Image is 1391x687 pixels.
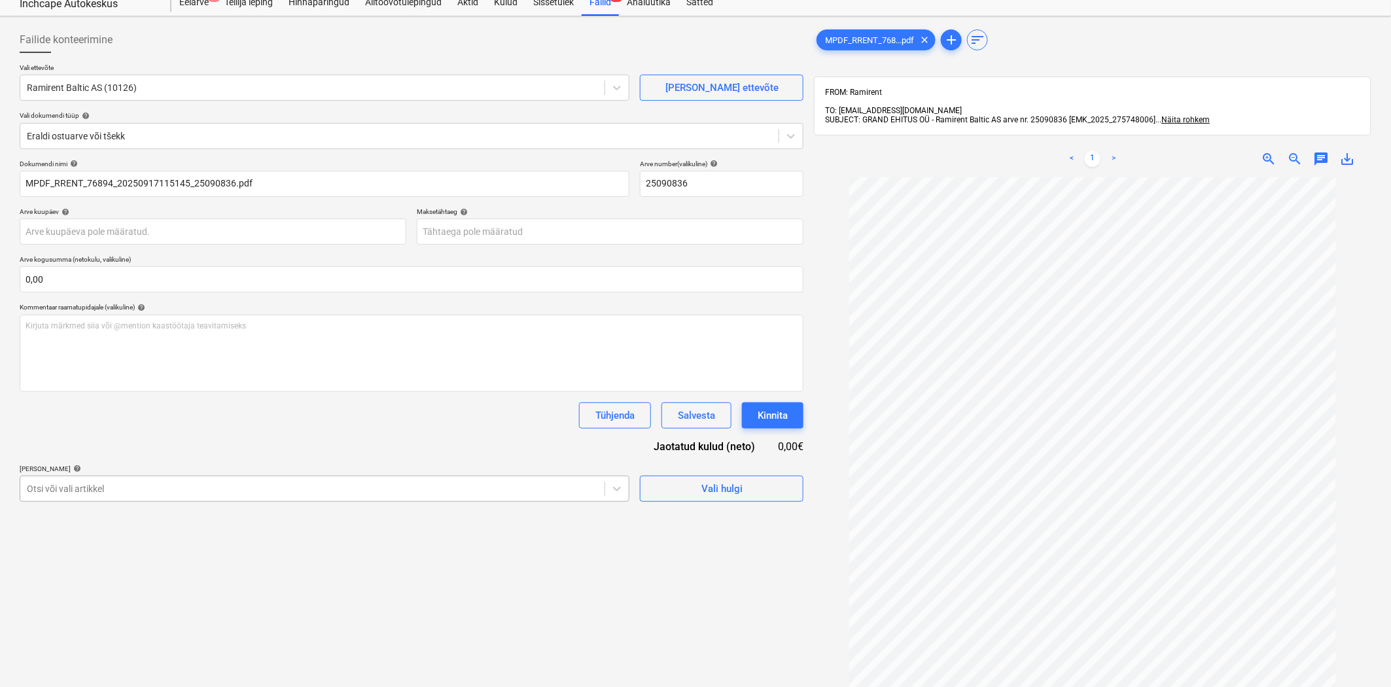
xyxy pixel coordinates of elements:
span: TO: [EMAIL_ADDRESS][DOMAIN_NAME] [825,106,962,115]
span: add [943,32,959,48]
div: Kommentaar raamatupidajale (valikuline) [20,303,803,311]
a: Previous page [1064,151,1080,167]
span: help [457,208,468,216]
span: chat [1314,151,1329,167]
div: Vali dokumendi tüüp [20,111,803,120]
input: Tähtaega pole määratud [417,219,803,245]
button: [PERSON_NAME] ettevõte [640,75,803,101]
button: Tühjenda [579,402,651,429]
p: Arve kogusumma (netokulu, valikuline) [20,255,803,266]
div: Vali hulgi [701,480,743,497]
a: Page 1 is your current page [1085,151,1100,167]
span: help [135,304,145,311]
span: SUBJECT: GRAND EHITUS OÜ - Ramirent Baltic AS arve nr. 25090836 [EMK_2025_275748006] [825,115,1155,124]
input: Arve number [640,171,803,197]
span: help [67,160,78,167]
span: FROM: Ramirent [825,88,882,97]
div: [PERSON_NAME] [20,465,629,473]
span: help [71,465,81,472]
div: Kinnita [758,407,788,424]
div: 0,00€ [777,439,804,454]
span: zoom_in [1261,151,1277,167]
span: help [59,208,69,216]
div: Jaotatud kulud (neto) [633,439,776,454]
button: Kinnita [742,402,803,429]
span: MPDF_RRENT_768...pdf [817,35,922,45]
input: Arve kogusumma (netokulu, valikuline) [20,266,803,292]
span: help [707,160,718,167]
span: ... [1155,115,1210,124]
span: zoom_out [1288,151,1303,167]
div: Maksetähtaeg [417,207,803,216]
div: Dokumendi nimi [20,160,629,168]
button: Vali hulgi [640,476,803,502]
a: Next page [1106,151,1121,167]
p: Vali ettevõte [20,63,629,75]
div: Arve number (valikuline) [640,160,803,168]
span: Näita rohkem [1161,115,1210,124]
div: Salvesta [678,407,715,424]
span: help [79,112,90,120]
span: clear [917,32,932,48]
div: Arve kuupäev [20,207,406,216]
span: sort [970,32,985,48]
button: Salvesta [661,402,731,429]
input: Arve kuupäeva pole määratud. [20,219,406,245]
span: Failide konteerimine [20,32,113,48]
input: Dokumendi nimi [20,171,629,197]
div: Tühjenda [595,407,635,424]
div: MPDF_RRENT_768...pdf [817,29,936,50]
div: [PERSON_NAME] ettevõte [665,79,779,96]
span: save_alt [1340,151,1356,167]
